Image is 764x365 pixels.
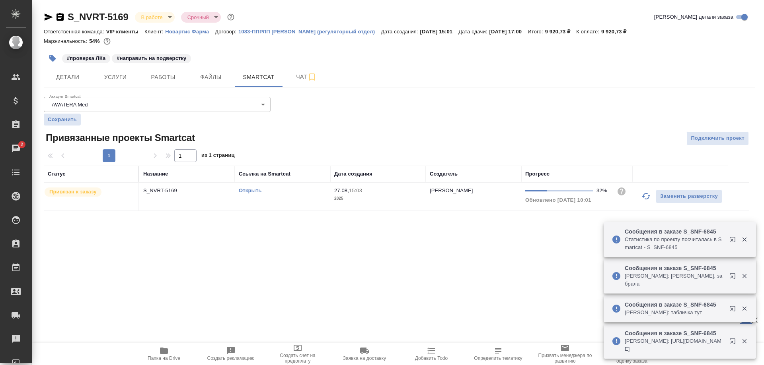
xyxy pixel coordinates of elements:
p: S_NVRT-5169 [143,187,231,195]
div: В работе [135,12,175,23]
button: Обновить прогресс [637,187,656,206]
span: Призвать менеджера по развитию [536,353,594,364]
div: AWATERA Med [44,97,271,112]
button: В работе [139,14,165,21]
p: 2025 [334,195,422,203]
p: 9 920,73 ₽ [601,29,633,35]
svg: Подписаться [307,72,317,82]
span: Детали [49,72,87,82]
button: Создать рекламацию [197,343,264,365]
div: Статус [48,170,66,178]
span: Работы [144,72,182,82]
p: [PERSON_NAME] [430,187,473,193]
span: направить на подверстку [111,54,192,61]
button: Призвать менеджера по развитию [532,343,598,365]
button: Скопировать ссылку на оценку заказа [598,343,665,365]
button: Открыть в новой вкладке [725,301,744,320]
p: Сообщения в заказе S_SNF-6845 [625,329,724,337]
a: 2 [2,139,30,158]
span: Чат [287,72,325,82]
button: Создать счет на предоплату [264,343,331,365]
span: Привязанные проекты Smartcat [44,131,195,144]
span: Создать рекламацию [207,355,255,361]
span: Файлы [192,72,230,82]
p: Договор: [215,29,238,35]
p: Клиент: [144,29,165,35]
p: 1083-ППРЛП [PERSON_NAME] (регуляторный отдел) [238,29,381,35]
p: Привязан к заказу [49,188,97,196]
p: Сообщения в заказе S_SNF-6845 [625,228,724,236]
p: Сообщения в заказе S_SNF-6845 [625,264,724,272]
span: Заменить разверстку [660,192,718,201]
span: Smartcat [240,72,278,82]
span: Определить тематику [474,355,522,361]
div: В работе [181,12,221,23]
button: Открыть в новой вкладке [725,268,744,287]
span: Сохранить [48,116,77,124]
a: Открыть [239,187,261,193]
p: Сообщения в заказе S_SNF-6845 [625,301,724,309]
span: Скопировать ссылку на оценку заказа [603,353,661,364]
button: Открыть в новой вкладке [725,333,744,352]
p: [DATE] 15:01 [420,29,459,35]
span: Подключить проект [691,134,745,143]
span: Заявка на доставку [343,355,386,361]
p: [PERSON_NAME]: [URL][DOMAIN_NAME] [625,337,724,353]
button: Подключить проект [686,131,749,145]
a: S_NVRT-5169 [68,12,129,22]
button: Закрыть [736,338,752,345]
div: Создатель [430,170,458,178]
p: К оплате: [576,29,601,35]
span: Папка на Drive [148,355,180,361]
button: Заявка на доставку [331,343,398,365]
div: Прогресс [525,170,550,178]
span: Обновлено [DATE] 10:01 [525,197,591,203]
span: Создать счет на предоплату [269,353,326,364]
button: Закрыть [736,272,752,280]
button: Скопировать ссылку для ЯМессенджера [44,12,53,22]
p: 27.08, [334,187,349,193]
p: Ответственная команда: [44,29,106,35]
p: Новартис Фарма [165,29,215,35]
button: Закрыть [736,236,752,243]
button: Закрыть [736,305,752,312]
button: Добавить тэг [44,50,61,67]
span: [PERSON_NAME] детали заказа [654,13,733,21]
span: из 1 страниц [201,151,235,162]
p: Маржинальность: [44,38,89,44]
p: #направить на подверстку [117,54,186,62]
a: 1083-ППРЛП [PERSON_NAME] (регуляторный отдел) [238,28,381,35]
p: Дата сдачи: [458,29,489,35]
button: AWATERA Med [49,101,90,108]
div: Ссылка на Smartcat [239,170,290,178]
p: Итого: [528,29,545,35]
button: Срочный [185,14,211,21]
span: 2 [16,141,28,149]
div: Название [143,170,168,178]
button: Заменить разверстку [656,189,722,203]
button: Добавить Todo [398,343,465,365]
p: VIP клиенты [106,29,144,35]
button: Сохранить [44,114,81,126]
p: 15:03 [349,187,362,193]
p: [DATE] 17:00 [489,29,528,35]
p: 9 920,73 ₽ [545,29,577,35]
button: Папка на Drive [131,343,197,365]
span: Добавить Todo [415,355,448,361]
button: Определить тематику [465,343,532,365]
p: #проверка ЛКа [67,54,105,62]
button: 3773.38 RUB; [102,36,112,46]
p: Cтатистика по проекту посчиталась в Smartcat - S_SNF-6845 [625,236,724,251]
p: [PERSON_NAME]: табличка тут [625,309,724,317]
p: Дата создания: [381,29,420,35]
div: Дата создания [334,170,372,178]
div: 32% [596,187,610,195]
p: [PERSON_NAME]: [PERSON_NAME], забрала [625,272,724,288]
p: 54% [89,38,101,44]
span: Услуги [96,72,134,82]
button: Скопировать ссылку [55,12,65,22]
a: Новартис Фарма [165,28,215,35]
button: Открыть в новой вкладке [725,232,744,251]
